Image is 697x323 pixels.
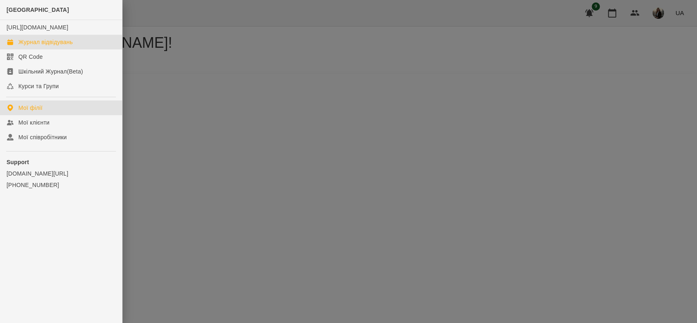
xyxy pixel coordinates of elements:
[7,181,116,189] a: [PHONE_NUMBER]
[7,24,68,31] a: [URL][DOMAIN_NAME]
[7,7,69,13] span: [GEOGRAPHIC_DATA]
[7,158,116,166] p: Support
[18,38,73,46] div: Журнал відвідувань
[18,104,42,112] div: Мої філії
[18,133,67,141] div: Мої співробітники
[18,118,49,127] div: Мої клієнти
[18,82,59,90] div: Курси та Групи
[7,169,116,178] a: [DOMAIN_NAME][URL]
[18,53,43,61] div: QR Code
[18,67,83,76] div: Шкільний Журнал(Beta)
